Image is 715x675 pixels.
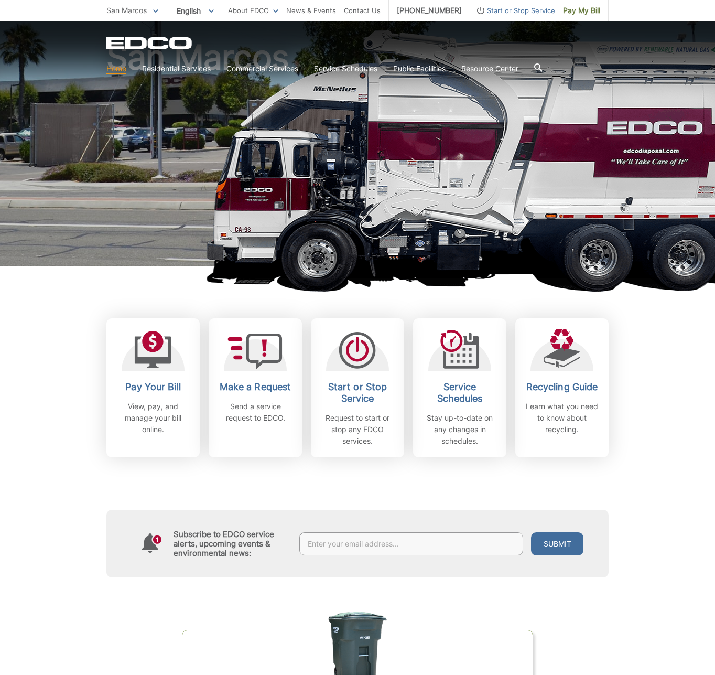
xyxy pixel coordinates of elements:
[314,63,377,74] a: Service Schedules
[563,5,600,16] span: Pay My Bill
[106,37,193,49] a: EDCD logo. Return to the homepage.
[106,6,147,15] span: San Marcos
[319,412,396,447] p: Request to start or stop any EDCO services.
[286,5,336,16] a: News & Events
[114,381,192,393] h2: Pay Your Bill
[421,412,499,447] p: Stay up-to-date on any changes in schedules.
[216,401,294,424] p: Send a service request to EDCO.
[169,2,222,19] span: English
[344,5,381,16] a: Contact Us
[461,63,518,74] a: Resource Center
[106,63,126,74] a: Home
[421,381,499,404] h2: Service Schedules
[174,530,289,558] h4: Subscribe to EDCO service alerts, upcoming events & environmental news:
[142,63,211,74] a: Residential Services
[106,318,200,457] a: Pay Your Bill View, pay, and manage your bill online.
[209,318,302,457] a: Make a Request Send a service request to EDCO.
[106,40,609,271] h1: San Marcos
[226,63,298,74] a: Commercial Services
[515,318,609,457] a: Recycling Guide Learn what you need to know about recycling.
[413,318,506,457] a: Service Schedules Stay up-to-date on any changes in schedules.
[393,63,446,74] a: Public Facilities
[216,381,294,393] h2: Make a Request
[228,5,278,16] a: About EDCO
[114,401,192,435] p: View, pay, and manage your bill online.
[299,532,523,555] input: Enter your email address...
[319,381,396,404] h2: Start or Stop Service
